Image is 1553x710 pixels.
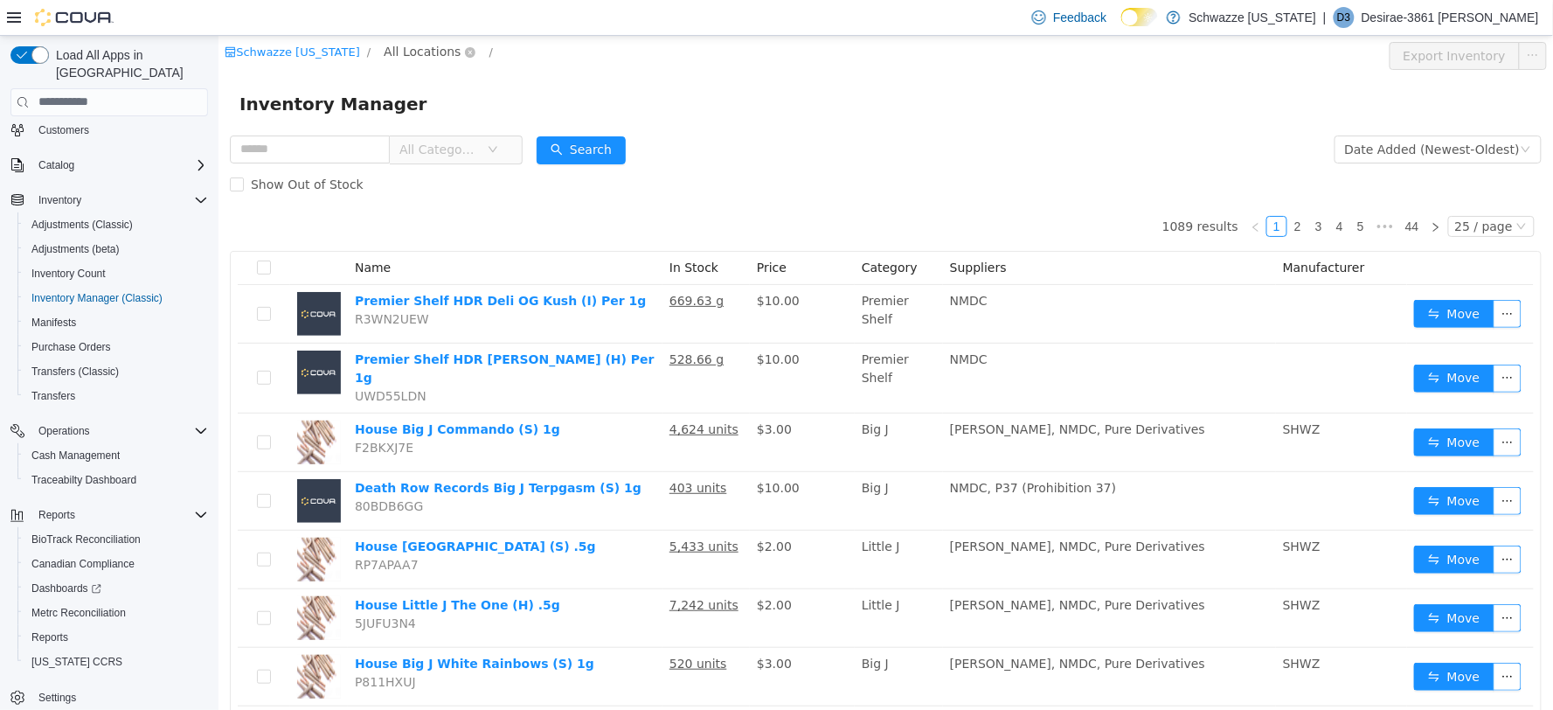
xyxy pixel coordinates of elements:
button: Inventory [31,190,88,211]
img: House Big J Commando (S) 1g hero shot [79,385,122,428]
span: NMDC [731,317,769,331]
span: SHWZ [1064,562,1102,576]
a: Dashboards [17,576,215,601]
td: Premier Shelf [636,308,725,378]
a: House [GEOGRAPHIC_DATA] (S) .5g [136,504,378,518]
a: Purchase Orders [24,337,118,358]
span: [PERSON_NAME], NMDC, Pure Derivatives [731,562,987,576]
button: Cash Management [17,443,215,468]
i: icon: down [1302,108,1313,121]
button: icon: searchSearch [318,101,407,129]
u: 7,242 units [451,562,520,576]
span: Suppliers [731,225,788,239]
span: Operations [38,424,90,438]
td: Premier Shelf [636,249,725,308]
span: Feedback [1053,9,1106,26]
a: Cash Management [24,445,127,466]
span: Manufacturer [1064,225,1147,239]
span: Inventory [31,190,208,211]
img: House Big J White Rainbows (S) 1g hero shot [79,619,122,663]
span: $2.00 [538,504,573,518]
div: Date Added (Newest-Oldest) [1127,101,1301,127]
button: Operations [31,421,97,442]
button: Operations [3,419,215,443]
a: 3 [1091,181,1110,200]
button: Manifests [17,310,215,335]
a: Reports [24,627,75,648]
span: Transfers [24,386,208,407]
a: House Little J The One (H) .5g [136,562,342,576]
u: 669.63 g [451,258,505,272]
span: / [149,10,152,23]
button: icon: swapMove [1196,627,1276,655]
span: Manifests [31,316,76,330]
button: [US_STATE] CCRS [17,650,215,674]
a: Metrc Reconciliation [24,602,133,623]
button: Adjustments (beta) [17,237,215,261]
button: icon: ellipsis [1275,568,1303,596]
img: Death Row Records Big J Terpgasm (S) 1g placeholder [79,443,122,487]
span: Customers [38,123,89,137]
img: Premier Shelf HDR Deli Bananaconda (H) Per 1g placeholder [79,315,122,358]
a: Settings [31,687,83,708]
span: $10.00 [538,258,581,272]
span: Price [538,225,568,239]
a: 2 [1070,181,1089,200]
span: Dashboards [31,581,101,595]
span: Transfers [31,389,75,403]
li: 4 [1111,180,1132,201]
span: Traceabilty Dashboard [31,473,136,487]
span: SHWZ [1064,504,1102,518]
img: House Little J Trap Island (S) .5g hero shot [79,502,122,546]
span: Settings [31,686,208,708]
a: Death Row Records Big J Terpgasm (S) 1g [136,445,423,459]
a: Transfers [24,386,82,407]
li: 2 [1069,180,1090,201]
span: $3.00 [538,621,573,635]
a: icon: shopSchwazze [US_STATE] [6,10,142,23]
span: Metrc Reconciliation [31,606,126,620]
a: Adjustments (Classic) [24,214,140,235]
button: icon: swapMove [1196,451,1276,479]
span: Reports [38,508,75,522]
span: Inventory Count [31,267,106,281]
span: Operations [31,421,208,442]
td: Little J [636,495,725,553]
button: Inventory [3,188,215,212]
span: NMDC [731,258,769,272]
li: 1089 results [944,180,1020,201]
span: Customers [31,119,208,141]
button: Inventory Manager (Classic) [17,286,215,310]
a: Canadian Compliance [24,553,142,574]
span: Adjustments (beta) [24,239,208,260]
li: 1 [1048,180,1069,201]
span: Load All Apps in [GEOGRAPHIC_DATA] [49,46,208,81]
span: Reports [24,627,208,648]
span: Reports [31,505,208,526]
button: Purchase Orders [17,335,215,359]
button: Adjustments (Classic) [17,212,215,237]
span: Settings [38,691,76,705]
span: R3WN2UEW [136,276,211,290]
span: Adjustments (Classic) [31,218,133,232]
a: House Big J Commando (S) 1g [136,386,342,400]
button: icon: swapMove [1196,393,1276,421]
p: Schwazze [US_STATE] [1189,7,1317,28]
span: NMDC, P37 (Prohibition 37) [731,445,898,459]
a: Inventory Manager (Classic) [24,288,170,309]
li: 44 [1181,180,1207,201]
button: icon: swapMove [1196,264,1276,292]
button: Reports [31,505,82,526]
span: $10.00 [538,445,581,459]
span: Canadian Compliance [24,553,208,574]
li: Next 5 Pages [1153,180,1181,201]
span: SHWZ [1064,386,1102,400]
img: Premier Shelf HDR Deli OG Kush (I) Per 1g placeholder [79,256,122,300]
button: Reports [17,625,215,650]
a: Transfers (Classic) [24,361,126,382]
span: Dashboards [24,578,208,599]
span: SHWZ [1064,621,1102,635]
i: icon: shop [6,10,17,22]
span: ••• [1153,180,1181,201]
div: 25 / page [1237,181,1294,200]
